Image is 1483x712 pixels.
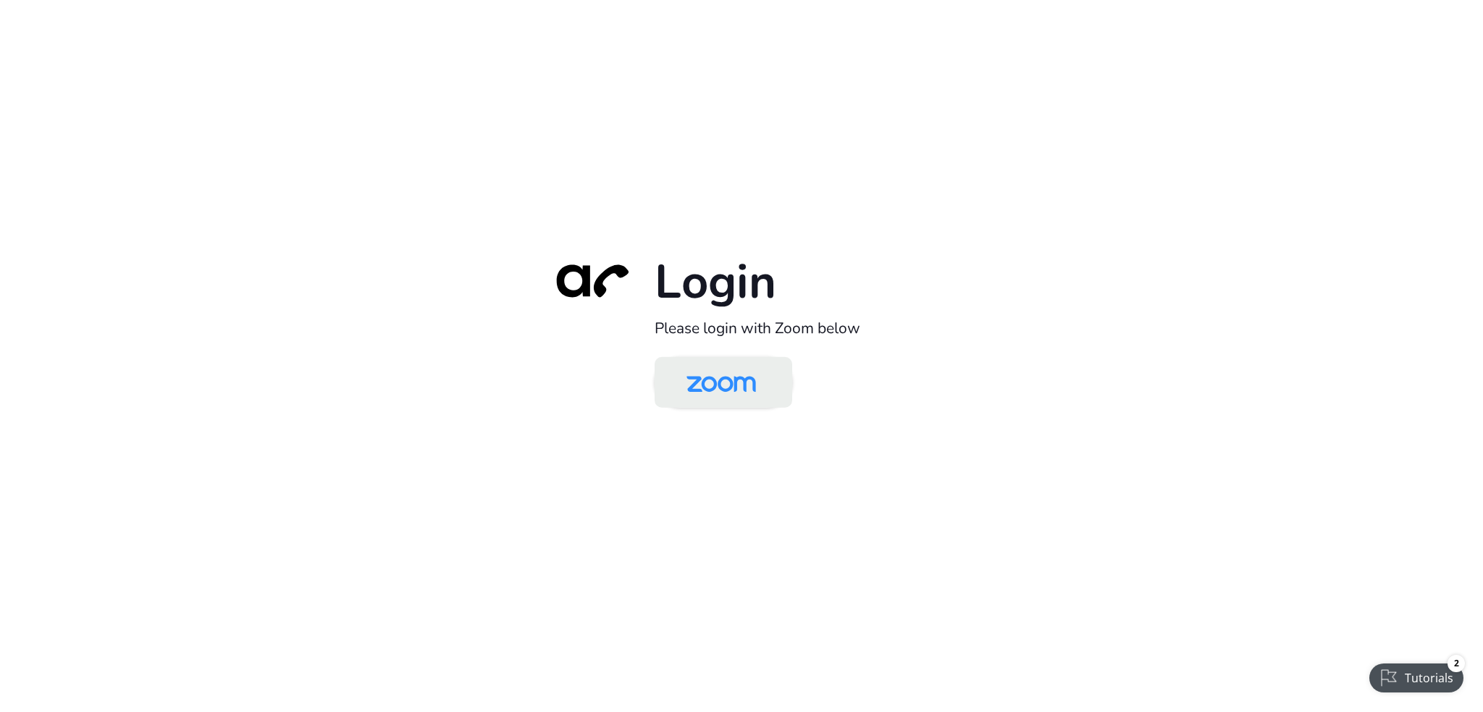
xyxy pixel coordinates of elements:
iframe: Checklist [1361,649,1472,701]
h1: Login [655,252,944,311]
h2: Please login with Zoom below [655,319,944,338]
img: Zoom Logo [671,360,771,407]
